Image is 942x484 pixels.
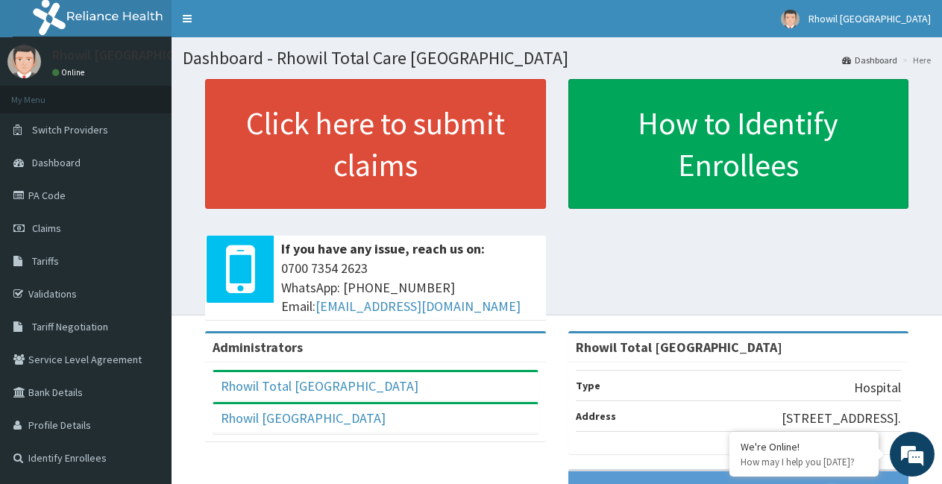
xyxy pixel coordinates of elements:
strong: Rhowil Total [GEOGRAPHIC_DATA] [576,339,782,356]
li: Here [899,54,931,66]
a: Online [52,67,88,78]
p: [STREET_ADDRESS]. [782,409,901,428]
b: Type [576,379,600,392]
b: Administrators [213,339,303,356]
p: Hospital [854,378,901,397]
img: d_794563401_company_1708531726252_794563401 [28,75,60,112]
span: Switch Providers [32,123,108,136]
h1: Dashboard - Rhowil Total Care [GEOGRAPHIC_DATA] [183,48,931,68]
span: Tariffs [32,254,59,268]
img: User Image [7,45,41,78]
a: Rhowil Total [GEOGRAPHIC_DATA] [221,377,418,395]
img: User Image [781,10,800,28]
a: [EMAIL_ADDRESS][DOMAIN_NAME] [315,298,521,315]
div: We're Online! [741,440,867,453]
span: Tariff Negotiation [32,320,108,333]
span: Rhowil [GEOGRAPHIC_DATA] [808,12,931,25]
textarea: Type your message and hit 'Enter' [7,324,284,377]
div: Minimize live chat window [245,7,280,43]
a: Dashboard [842,54,897,66]
p: Rhowil [GEOGRAPHIC_DATA] [52,48,217,62]
a: Click here to submit claims [205,79,546,209]
span: Claims [32,221,61,235]
p: How may I help you today? [741,456,867,468]
span: 0700 7354 2623 WhatsApp: [PHONE_NUMBER] Email: [281,259,538,316]
b: Address [576,409,616,423]
div: Chat with us now [78,84,251,103]
b: If you have any issue, reach us on: [281,240,485,257]
a: Rhowil [GEOGRAPHIC_DATA] [221,409,386,427]
a: How to Identify Enrollees [568,79,909,209]
span: We're online! [87,146,206,297]
span: Dashboard [32,156,81,169]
